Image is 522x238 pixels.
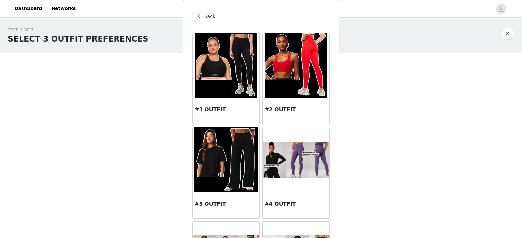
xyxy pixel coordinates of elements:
div: avatar [498,4,504,14]
h3: #2 OUTFIT [265,106,327,114]
img: #2 OUTFIT [265,33,327,98]
h3: #4 OUTFIT [265,200,327,208]
h3: #3 OUTFIT [195,200,257,208]
img: #1 OUTFIT [195,33,257,98]
img: #4 OUTFIT [263,142,329,178]
span: Back [204,13,215,20]
a: Dashboard [10,1,46,16]
h1: SELECT 3 OUTFIT PREFERENCES [8,33,148,45]
h3: #1 OUTFIT [195,106,257,114]
div: STEP 1 OF 7 [8,27,148,33]
a: Networks [47,1,80,16]
img: #3 OUTFIT [194,127,258,192]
